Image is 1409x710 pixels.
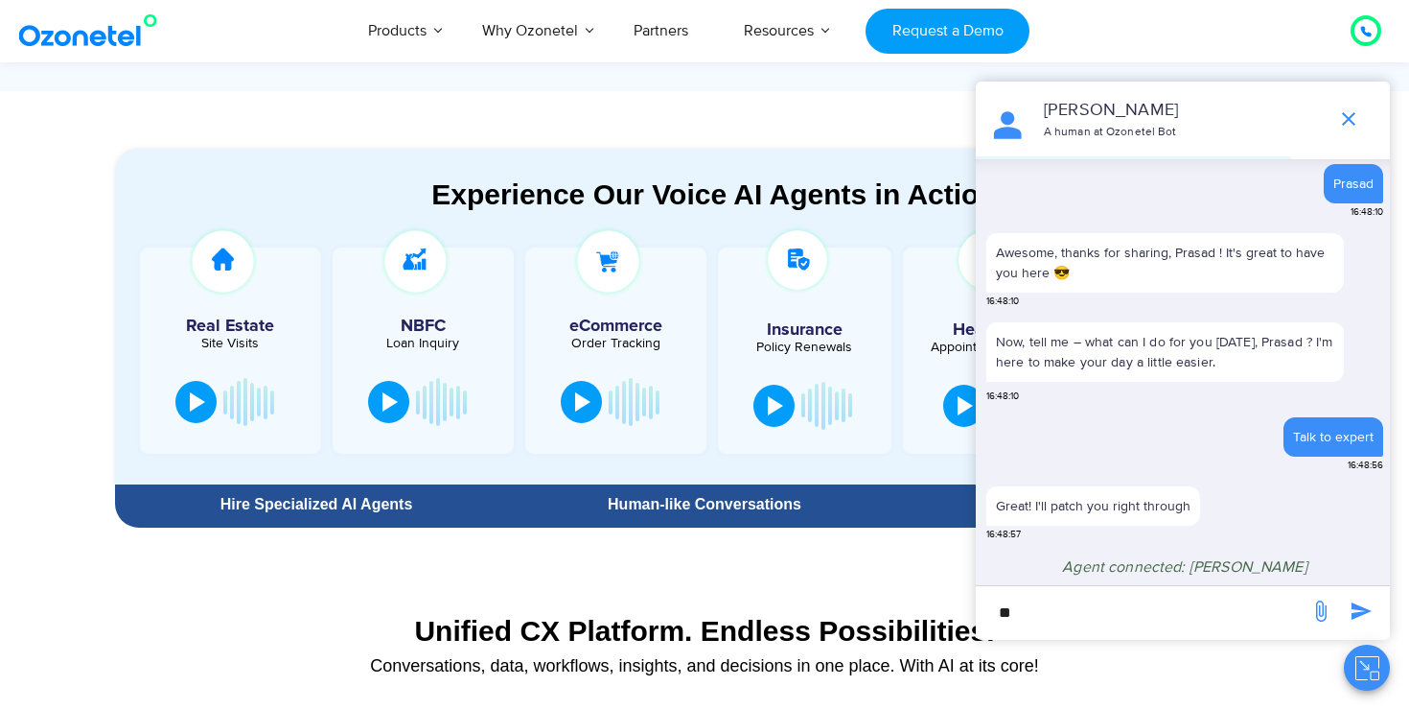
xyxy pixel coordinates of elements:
[986,322,1344,382] p: Now, tell me – what can I do for you [DATE], Prasad ? I'm here to make your day a little easier.
[1344,645,1390,691] button: Close chat
[125,657,1284,674] div: Conversations, data, workflows, insights, and decisions in one place. With AI at its core!
[866,9,1029,54] a: Request a Demo
[1293,427,1374,447] div: Talk to expert
[917,321,1073,339] h5: Healthcare
[1044,124,1319,141] p: A human at Ozonetel Bot
[986,295,1019,309] span: 16:48:10
[986,390,1019,404] span: 16:48:10
[150,318,312,335] h5: Real Estate
[911,497,1284,512] div: 24 Vernacular Languages
[1351,205,1383,220] span: 16:48:10
[986,528,1021,542] span: 16:48:57
[728,341,883,354] div: Policy Renewals
[1044,98,1319,124] p: [PERSON_NAME]
[996,243,1334,283] p: Awesome, thanks for sharing, Prasad ! It's great to have you here 😎
[1333,174,1374,194] div: Prasad
[1302,592,1340,630] span: send message
[125,497,508,512] div: Hire Specialized AI Agents
[150,337,312,350] div: Site Visits
[1342,592,1380,630] span: send message
[917,341,1073,354] div: Appointment Booking
[1329,100,1368,138] span: end chat or minimize
[342,318,504,335] h5: NBFC
[728,321,883,339] h5: Insurance
[535,337,697,350] div: Order Tracking
[342,337,504,350] div: Loan Inquiry
[535,318,697,335] h5: eCommerce
[518,497,891,512] div: Human-like Conversations
[1062,557,1307,577] span: Agent connected: [PERSON_NAME]
[985,596,1300,630] div: new-msg-input
[1348,459,1383,473] span: 16:48:56
[996,496,1190,516] p: Great! I'll patch you right through
[134,177,1294,211] div: Experience Our Voice AI Agents in Action
[125,614,1284,648] div: Unified CX Platform. Endless Possibilities.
